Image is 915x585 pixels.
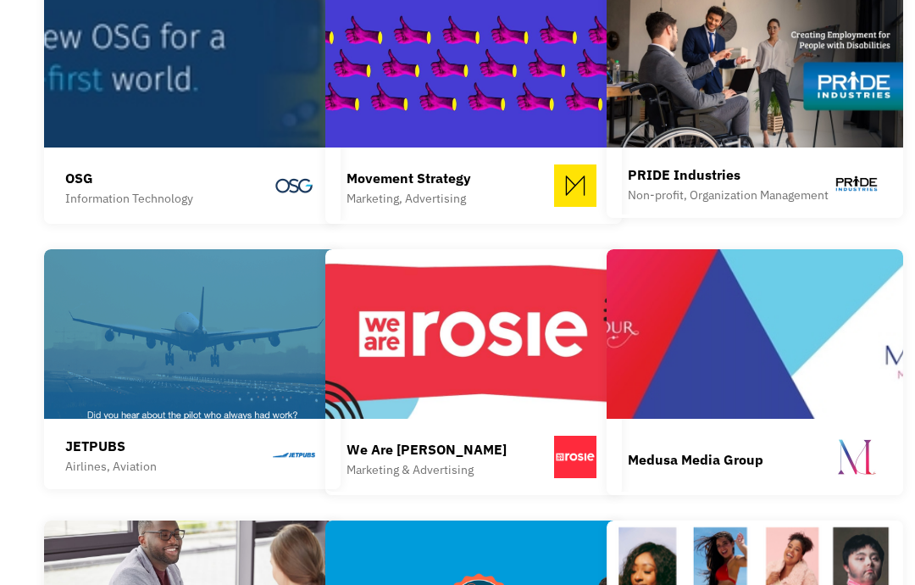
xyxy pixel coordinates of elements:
[628,185,829,205] div: Non-profit, Organization Management
[65,188,193,209] div: Information Technology
[607,249,903,495] a: Medusa Media Group
[44,249,341,489] a: JETPUBSAirlines, Aviation
[347,439,507,460] div: We Are [PERSON_NAME]
[65,456,157,476] div: Airlines, Aviation
[65,436,157,456] div: JETPUBS
[325,249,622,495] a: We Are [PERSON_NAME]Marketing & Advertising
[628,164,829,185] div: PRIDE Industries
[347,168,471,188] div: Movement Strategy
[65,168,193,188] div: OSG
[347,460,507,480] div: Marketing & Advertising
[628,449,763,470] div: Medusa Media Group
[347,188,471,209] div: Marketing, Advertising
